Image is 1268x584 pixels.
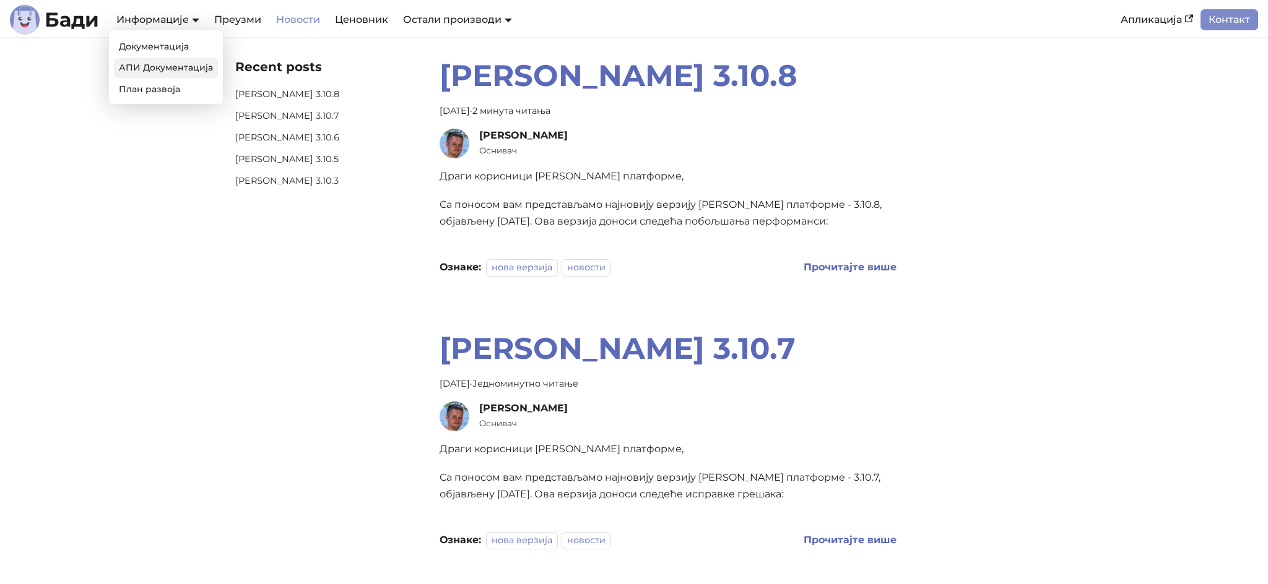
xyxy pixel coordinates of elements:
a: Новости [269,9,328,30]
p: Са поносом вам представљамо најновију верзију [PERSON_NAME] платформе - 3.10.8, објављену [DATE].... [440,197,897,230]
a: Контакт [1201,9,1258,30]
a: ЛогоБади [10,5,99,35]
a: [PERSON_NAME] 3.10.7 [440,330,796,366]
a: [PERSON_NAME] 3.10.8 [235,87,420,102]
a: новости [562,259,611,277]
a: План развоја [114,80,218,99]
p: Са поносом вам представљамо најновију верзију [PERSON_NAME] платформе - 3.10.7, објављену [DATE].... [440,470,897,502]
b: Ознаке: [440,261,481,273]
p: Драги корисници [PERSON_NAME] платформе, [440,168,897,184]
a: [PERSON_NAME] 3.10.5 [235,152,420,167]
a: новости [562,532,611,549]
nav: Недавни постови на блогу [235,57,420,199]
a: нова верзија [486,532,558,549]
b: Бади [45,10,99,30]
a: Апликација [1113,9,1201,30]
div: Recent posts [235,57,420,77]
small: Оснивач [479,417,897,431]
a: Преузми [207,9,269,30]
a: [PERSON_NAME] 3.10.6 [235,131,420,145]
a: Read more about Бади 3.10.7 [804,534,897,546]
a: АПИ Документација [114,58,218,77]
a: Информације [116,14,199,25]
img: Лого [10,5,40,35]
a: Ценовник [328,9,396,30]
time: [DATE] [440,105,470,116]
a: Read more about Бади 3.10.8 [804,261,897,273]
a: [PERSON_NAME] 3.10.3 [235,174,420,189]
a: нова верзија [486,259,558,277]
div: · Једноминутно читање [440,377,897,392]
a: [PERSON_NAME] 3.10.7 [235,109,420,124]
p: Драги корисници [PERSON_NAME] платформе, [440,441,897,457]
time: [DATE] [440,378,470,389]
b: Ознаке: [440,534,481,546]
b: Прочитајте више [804,534,897,546]
span: [PERSON_NAME] [479,402,568,414]
a: Остали производи [403,14,512,25]
img: Дејан Велимировић [440,129,469,158]
img: Дејан Велимировић [440,401,469,431]
a: [PERSON_NAME] 3.10.8 [440,58,797,93]
a: Документација [114,37,218,56]
div: · 2 минута читања [440,104,897,119]
b: Прочитајте више [804,261,897,273]
span: [PERSON_NAME] [479,129,568,141]
small: Оснивач [479,144,897,158]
